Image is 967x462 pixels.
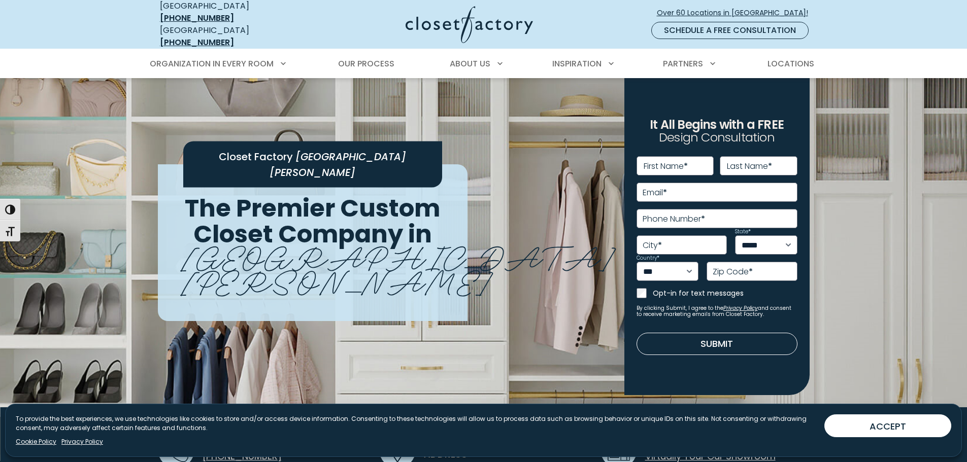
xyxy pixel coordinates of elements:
a: [PHONE_NUMBER] [160,12,234,24]
span: Our Process [338,58,394,69]
a: Privacy Policy [723,304,758,312]
span: Locations [768,58,814,69]
span: Partners [663,58,703,69]
span: Design Consultation [659,129,775,146]
a: Privacy Policy [61,437,103,446]
span: Inspiration [552,58,602,69]
button: Submit [637,333,797,355]
label: Country [637,256,659,261]
p: To provide the best experiences, we use technologies like cookies to store and/or access device i... [16,414,816,433]
span: Closet Factory [219,150,293,164]
a: Schedule a Free Consultation [651,22,809,39]
label: Last Name [727,162,772,170]
a: Over 60 Locations in [GEOGRAPHIC_DATA]! [656,4,817,22]
div: [GEOGRAPHIC_DATA] [160,24,307,49]
label: Email [643,189,667,197]
a: [PHONE_NUMBER] [160,37,234,48]
label: First Name [644,162,688,170]
label: Phone Number [643,215,705,223]
label: Zip Code [713,268,753,276]
label: Opt-in for text messages [653,288,797,298]
button: ACCEPT [824,414,951,437]
img: Closet Factory Logo [406,6,533,43]
span: Organization in Every Room [150,58,274,69]
span: It All Begins with a FREE [650,116,784,133]
label: State [735,229,751,234]
a: Cookie Policy [16,437,56,446]
span: The Premier Custom Closet Company in [185,191,440,251]
span: [GEOGRAPHIC_DATA][PERSON_NAME] [181,232,615,302]
span: Over 60 Locations in [GEOGRAPHIC_DATA]! [657,8,816,18]
span: [GEOGRAPHIC_DATA][PERSON_NAME] [270,150,406,180]
span: About Us [450,58,490,69]
label: City [643,241,662,250]
small: By clicking Submit, I agree to the and consent to receive marketing emails from Closet Factory. [637,305,797,317]
nav: Primary Menu [143,50,825,78]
